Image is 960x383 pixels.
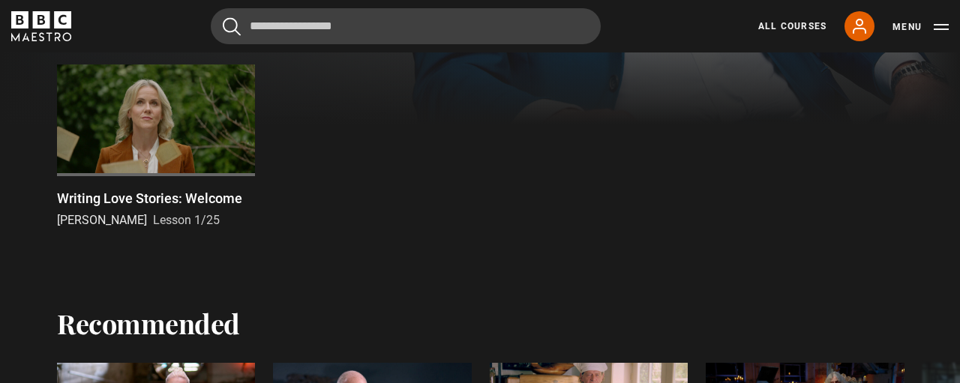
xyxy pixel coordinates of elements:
button: Toggle navigation [892,19,949,34]
a: All Courses [758,19,826,33]
svg: BBC Maestro [11,11,71,41]
span: [PERSON_NAME] [57,213,147,227]
input: Search [211,8,601,44]
h2: Recommended [57,307,240,339]
button: Submit the search query [223,17,241,36]
a: Writing Love Stories: Welcome [PERSON_NAME] Lesson 1/25 [57,64,255,229]
p: Writing Love Stories: Welcome [57,188,242,208]
span: Lesson 1/25 [153,213,220,227]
